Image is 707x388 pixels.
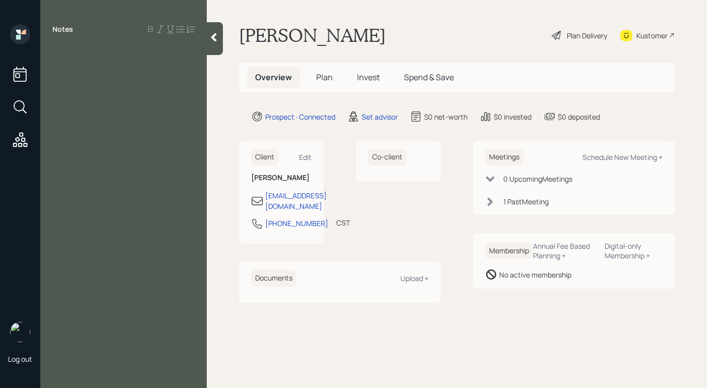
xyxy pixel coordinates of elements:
[251,174,312,182] h6: [PERSON_NAME]
[567,30,607,41] div: Plan Delivery
[485,149,523,165] h6: Meetings
[10,322,30,342] img: aleksandra-headshot.png
[494,112,532,122] div: $0 invested
[251,149,278,165] h6: Client
[404,72,454,83] span: Spend & Save
[424,112,467,122] div: $0 net-worth
[400,273,429,283] div: Upload +
[605,241,663,260] div: Digital-only Membership +
[265,190,327,211] div: [EMAIL_ADDRESS][DOMAIN_NAME]
[503,196,549,207] div: 1 Past Meeting
[582,152,663,162] div: Schedule New Meeting +
[503,174,572,184] div: 0 Upcoming Meeting s
[558,112,600,122] div: $0 deposited
[368,149,406,165] h6: Co-client
[362,112,398,122] div: Set advisor
[533,241,597,260] div: Annual Fee Based Planning +
[485,243,533,259] h6: Membership
[8,354,32,364] div: Log out
[265,218,328,229] div: [PHONE_NUMBER]
[499,269,571,280] div: No active membership
[255,72,292,83] span: Overview
[299,152,312,162] div: Edit
[336,217,350,228] div: CST
[251,270,297,287] h6: Documents
[52,24,73,34] label: Notes
[265,112,335,122] div: Prospect · Connected
[357,72,380,83] span: Invest
[316,72,333,83] span: Plan
[239,24,386,46] h1: [PERSON_NAME]
[636,30,668,41] div: Kustomer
